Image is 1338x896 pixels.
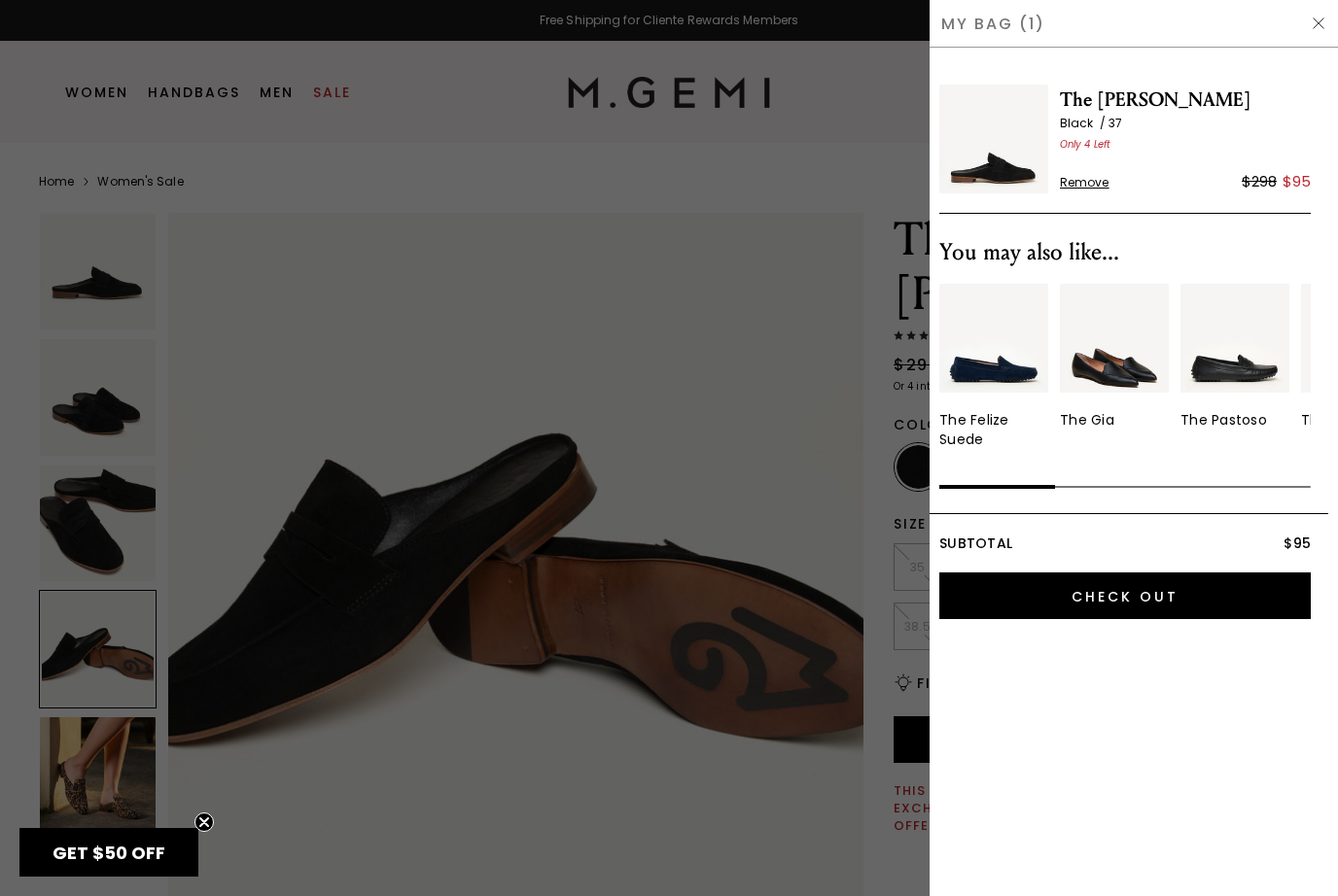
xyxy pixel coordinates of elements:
[1180,284,1289,430] a: The Pastoso
[939,284,1048,449] a: The Felize Suede
[939,284,1048,449] div: 1 / 10
[1311,16,1326,31] img: Hide Drawer
[1060,284,1169,393] img: v_11763_02_Hover_New_TheGia_Black_Leather_290x387_crop_center.jpg
[939,85,1048,193] img: The Sacca Donna Mule
[1060,175,1109,190] span: Remove
[194,812,214,832] button: Close teaser
[53,841,165,865] span: GET $50 OFF
[19,828,198,877] div: GET $50 OFFClose teaser
[1180,284,1289,393] img: v_11573_01_Main_New_ThePastoso_Black_Leather_290x387_crop_center.jpg
[1180,410,1267,430] div: The Pastoso
[1109,115,1122,131] span: 37
[1060,410,1114,430] div: The Gia
[939,410,1048,449] div: The Felize Suede
[939,572,1311,619] input: Check Out
[939,237,1311,268] div: You may also like...
[1060,115,1109,131] span: Black
[939,284,1048,393] img: v_05671_01_Main_New_TheFelize_MidnightBlue_Suede_290x387_crop_center.jpg
[1060,284,1169,430] a: The Gia
[1284,534,1311,553] span: $95
[1060,85,1311,116] span: The [PERSON_NAME]
[1060,137,1110,152] span: Only 4 Left
[939,534,1012,553] span: Subtotal
[1283,170,1311,193] div: $95
[1242,170,1277,193] div: $298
